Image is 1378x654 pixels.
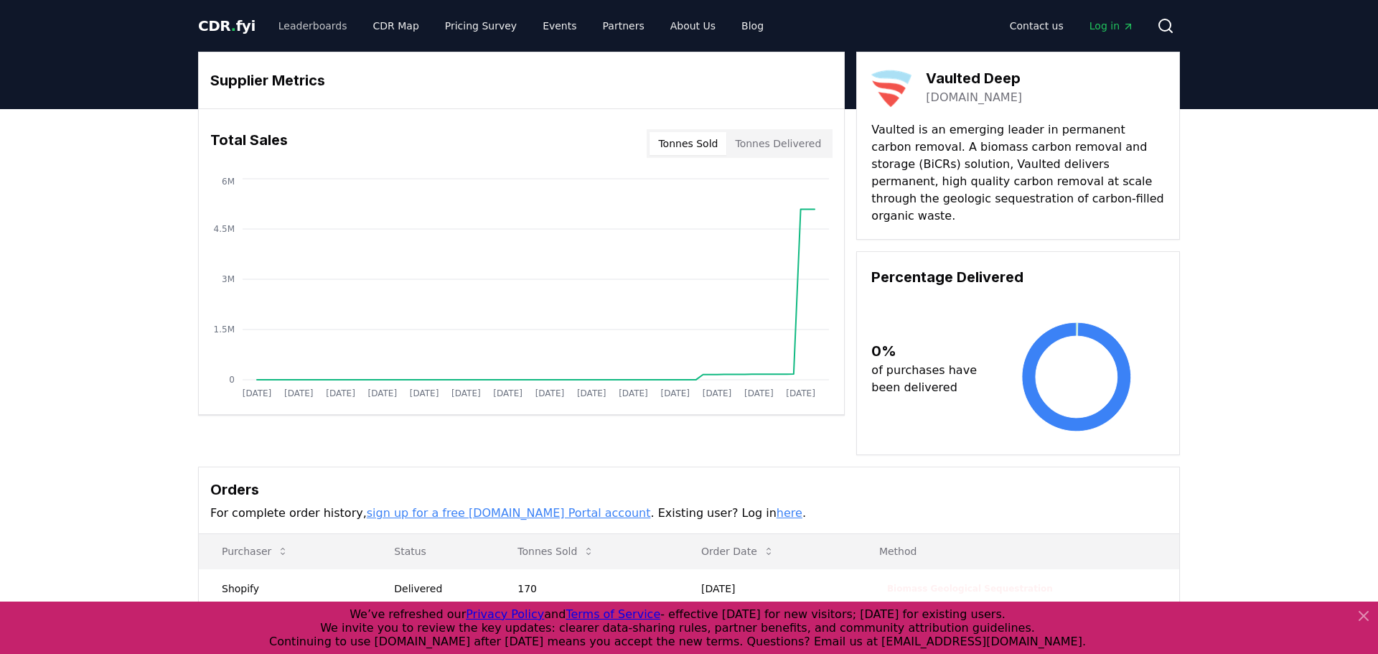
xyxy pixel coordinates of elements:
[678,569,856,608] td: [DATE]
[222,274,235,284] tspan: 3M
[284,388,314,398] tspan: [DATE]
[726,132,830,155] button: Tonnes Delivered
[871,362,988,396] p: of purchases have been delivered
[229,375,235,385] tspan: 0
[222,177,235,187] tspan: 6M
[433,13,528,39] a: Pricing Survey
[744,388,774,398] tspan: [DATE]
[577,388,606,398] tspan: [DATE]
[231,17,236,34] span: .
[926,67,1022,89] h3: Vaulted Deep
[368,388,398,398] tspan: [DATE]
[326,388,355,398] tspan: [DATE]
[210,505,1168,522] p: For complete order history, . Existing user? Log in .
[998,13,1075,39] a: Contact us
[210,129,288,158] h3: Total Sales
[493,388,522,398] tspan: [DATE]
[451,388,481,398] tspan: [DATE]
[198,16,256,36] a: CDR.fyi
[495,569,678,608] td: 170
[690,537,786,566] button: Order Date
[535,388,565,398] tspan: [DATE]
[1089,19,1134,33] span: Log in
[871,340,988,362] h3: 0 %
[214,224,235,234] tspan: 4.5M
[703,388,732,398] tspan: [DATE]
[730,13,775,39] a: Blog
[777,506,802,520] a: here
[871,266,1165,288] h3: Percentage Delivered
[660,388,690,398] tspan: [DATE]
[998,13,1145,39] nav: Main
[243,388,272,398] tspan: [DATE]
[650,132,726,155] button: Tonnes Sold
[394,581,483,596] div: Delivered
[267,13,359,39] a: Leaderboards
[210,537,300,566] button: Purchaser
[871,121,1165,225] p: Vaulted is an emerging leader in permanent carbon removal. A biomass carbon removal and storage (...
[531,13,588,39] a: Events
[383,544,483,559] p: Status
[926,89,1022,106] a: [DOMAIN_NAME]
[199,569,371,608] td: Shopify
[786,388,815,398] tspan: [DATE]
[210,70,833,91] h3: Supplier Metrics
[506,537,606,566] button: Tonnes Sold
[591,13,656,39] a: Partners
[659,13,727,39] a: About Us
[619,388,648,398] tspan: [DATE]
[410,388,439,398] tspan: [DATE]
[210,479,1168,500] h3: Orders
[1078,13,1145,39] a: Log in
[871,67,911,107] img: Vaulted Deep-logo
[879,581,1061,597] div: Biomass Geological Sequestration
[367,506,651,520] a: sign up for a free [DOMAIN_NAME] Portal account
[868,544,1168,559] p: Method
[214,324,235,335] tspan: 1.5M
[267,13,775,39] nav: Main
[198,17,256,34] span: CDR fyi
[362,13,431,39] a: CDR Map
